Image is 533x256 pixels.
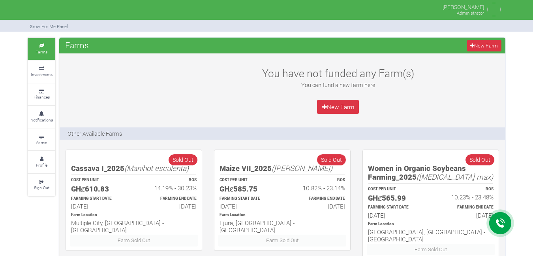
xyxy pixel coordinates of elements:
[28,106,55,128] a: Notifications
[368,164,494,182] h5: Women in Organic Soybeans Farming_2025
[71,212,197,218] p: Location of Farm
[71,203,127,210] h6: [DATE]
[220,177,275,183] p: COST PER UNIT
[71,164,197,173] h5: Cassava I_2025
[317,100,359,114] a: New Farm
[30,23,68,29] small: Grow For Me Panel
[465,154,495,165] span: Sold Out
[417,172,493,182] i: ([MEDICAL_DATA] max)
[368,212,424,219] h6: [DATE]
[438,186,494,192] p: ROS
[438,193,494,201] h6: 10.23% - 23.48%
[36,140,47,145] small: Admin
[28,38,55,60] a: Farms
[71,219,197,233] h6: Multiple City, [GEOGRAPHIC_DATA] - [GEOGRAPHIC_DATA]
[36,162,47,168] small: Profile
[29,2,33,17] img: growforme image
[141,203,197,210] h6: [DATE]
[141,184,197,192] h6: 14.19% - 30.23%
[28,61,55,82] a: Investments
[220,212,345,218] p: Location of Farm
[289,184,345,192] h6: 10.82% - 23.14%
[63,37,91,53] span: Farms
[220,219,345,233] h6: Ejura, [GEOGRAPHIC_DATA] - [GEOGRAPHIC_DATA]
[30,117,53,123] small: Notifications
[124,163,189,173] i: (Manihot esculenta)
[168,154,198,165] span: Sold Out
[457,10,484,16] small: Administrator
[317,154,346,165] span: Sold Out
[438,212,494,219] h6: [DATE]
[368,221,494,227] p: Location of Farm
[220,196,275,202] p: Estimated Farming Start Date
[272,163,332,173] i: ([PERSON_NAME])
[443,2,484,11] p: [PERSON_NAME]
[368,228,494,243] h6: [GEOGRAPHIC_DATA], [GEOGRAPHIC_DATA] - [GEOGRAPHIC_DATA]
[71,184,127,193] h5: GHȼ610.83
[31,72,53,77] small: Investments
[220,184,275,193] h5: GHȼ585.75
[141,177,197,183] p: ROS
[71,196,127,202] p: Estimated Farming Start Date
[289,177,345,183] p: ROS
[141,196,197,202] p: Estimated Farming End Date
[289,196,345,202] p: Estimated Farming End Date
[28,129,55,150] a: Admin
[368,186,424,192] p: COST PER UNIT
[368,205,424,210] p: Estimated Farming Start Date
[34,185,49,190] small: Sign Out
[68,129,122,138] p: Other Available Farms
[34,94,50,100] small: Finances
[36,49,47,55] small: Farms
[289,203,345,210] h6: [DATE]
[28,174,55,196] a: Sign Out
[368,193,424,203] h5: GHȼ565.99
[220,203,275,210] h6: [DATE]
[252,81,424,89] p: You can fund a new farm here
[486,2,502,17] img: growforme image
[71,177,127,183] p: COST PER UNIT
[28,83,55,105] a: Finances
[220,164,345,173] h5: Maize VII_2025
[438,205,494,210] p: Estimated Farming End Date
[252,67,424,80] h3: You have not funded any Farm(s)
[467,40,501,51] a: New Farm
[28,151,55,173] a: Profile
